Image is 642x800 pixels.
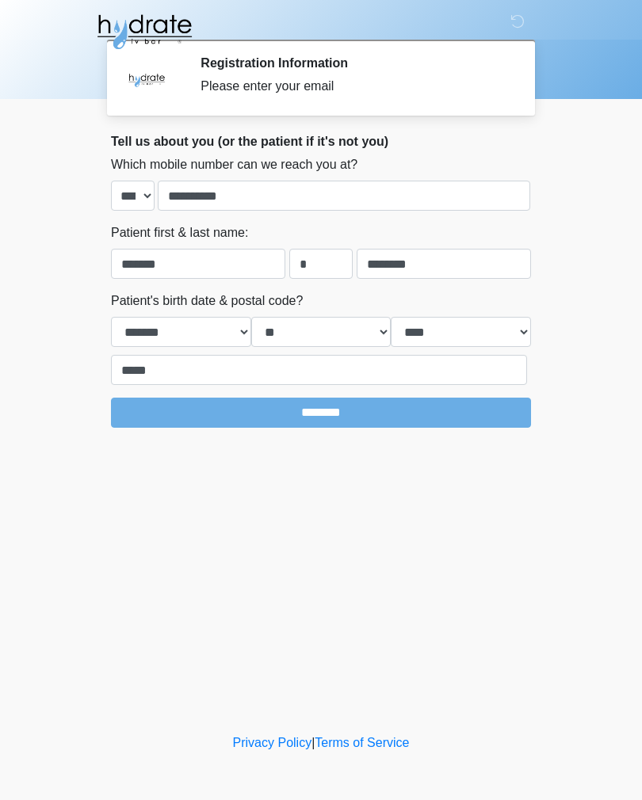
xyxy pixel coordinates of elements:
h2: Tell us about you (or the patient if it's not you) [111,134,531,149]
div: Please enter your email [201,77,507,96]
a: Privacy Policy [233,736,312,749]
label: Patient first & last name: [111,223,248,242]
img: Agent Avatar [123,55,170,103]
label: Patient's birth date & postal code? [111,291,303,310]
label: Which mobile number can we reach you at? [111,155,357,174]
img: Hydrate IV Bar - Fort Collins Logo [95,12,193,51]
a: | [311,736,315,749]
a: Terms of Service [315,736,409,749]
